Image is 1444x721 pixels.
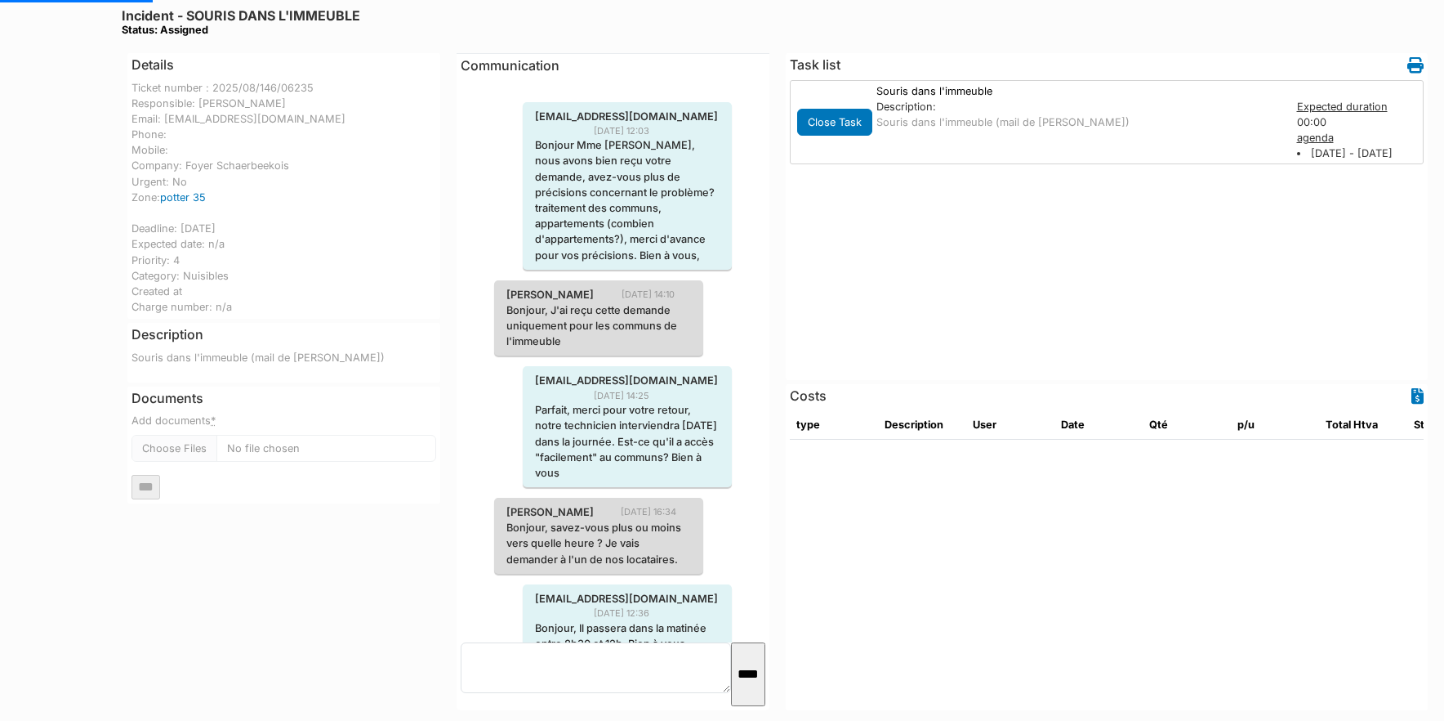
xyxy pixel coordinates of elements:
div: Ticket number : 2025/08/146/06235 Responsible: [PERSON_NAME] Email: [EMAIL_ADDRESS][DOMAIN_NAME] ... [131,80,436,316]
th: p/u [1231,410,1319,440]
h6: Documents [131,391,436,406]
span: [DATE] 14:10 [622,288,687,302]
th: Date [1054,410,1143,440]
div: 00:00 [1289,99,1429,162]
div: Description: [876,99,1281,114]
div: agenda [1297,130,1421,146]
h6: Details [131,57,174,73]
p: Souris dans l'immeuble (mail de [PERSON_NAME]) [131,350,436,365]
span: [PERSON_NAME] [494,287,606,302]
a: Close Task [797,112,872,129]
p: Bonjour, Il passera dans la matinée entre 8h30 et 12h. Bien à vous, [535,620,720,652]
span: [EMAIL_ADDRESS][DOMAIN_NAME] [523,373,730,388]
span: translation missing: en.todo.action.close_task [808,116,862,128]
span: [PERSON_NAME] [494,504,606,520]
span: [EMAIL_ADDRESS][DOMAIN_NAME] [523,109,730,124]
div: Status: Assigned [122,24,360,36]
abbr: required [211,414,216,427]
th: User [966,410,1054,440]
p: Bonjour, J'ai reçu cette demande uniquement pour les communs de l'immeuble [506,302,691,350]
p: Bonjour Mme [PERSON_NAME], nous avons bien reçu votre demande, avez-vous plus de précisions conce... [535,137,720,263]
div: Souris dans l'immeuble [868,83,1289,99]
h6: Costs [790,388,827,404]
span: [DATE] 14:25 [594,389,662,403]
p: Parfait, merci pour votre retour, notre technicien interviendra [DATE] dans la journée. Est-ce qu... [535,402,720,481]
label: Add documents [131,413,216,428]
span: translation missing: en.HTVA [1353,419,1378,431]
p: Bonjour, savez-vous plus ou moins vers quelle heure ? Je vais demander à l'un de nos locataires. [506,520,691,567]
span: translation missing: en.communication.communication [461,57,559,74]
a: potter 35 [160,191,206,204]
li: [DATE] - [DATE] [1297,146,1421,161]
span: [DATE] 12:36 [594,607,662,620]
th: Description [878,410,966,440]
h6: Incident - SOURIS DANS L'IMMEUBLE [122,8,360,37]
span: translation missing: en.total [1326,419,1351,431]
th: Qté [1143,410,1231,440]
th: type [790,410,878,440]
span: [EMAIL_ADDRESS][DOMAIN_NAME] [523,591,730,607]
span: [DATE] 16:34 [621,505,689,519]
h6: Description [131,327,203,343]
i: Work order [1407,57,1424,74]
h6: Task list [790,57,840,73]
span: [DATE] 12:03 [594,124,662,138]
div: Expected duration [1297,99,1421,114]
p: Souris dans l'immeuble (mail de [PERSON_NAME]) [876,114,1281,130]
